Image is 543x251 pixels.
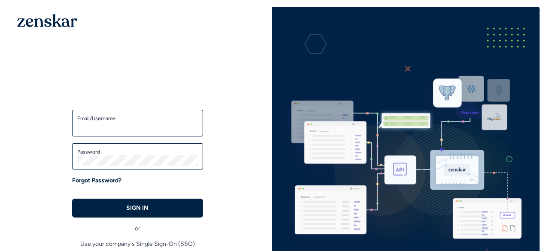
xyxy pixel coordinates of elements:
[126,204,149,212] p: SIGN IN
[72,176,121,185] a: Forgot Password?
[77,148,198,155] label: Password
[17,14,77,27] img: 1OGAJ2xQqyY4LXKgY66KYq0eOWRCkrZdAb3gUhuVAqdWPZE9SRJmCz+oDMSn4zDLXe31Ii730ItAGKgCKgCCgCikA4Av8PJUP...
[72,240,203,248] p: Use your company's Single Sign-On (SSO)
[77,115,198,122] label: Email/Username
[72,218,203,233] div: or
[72,199,203,218] button: SIGN IN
